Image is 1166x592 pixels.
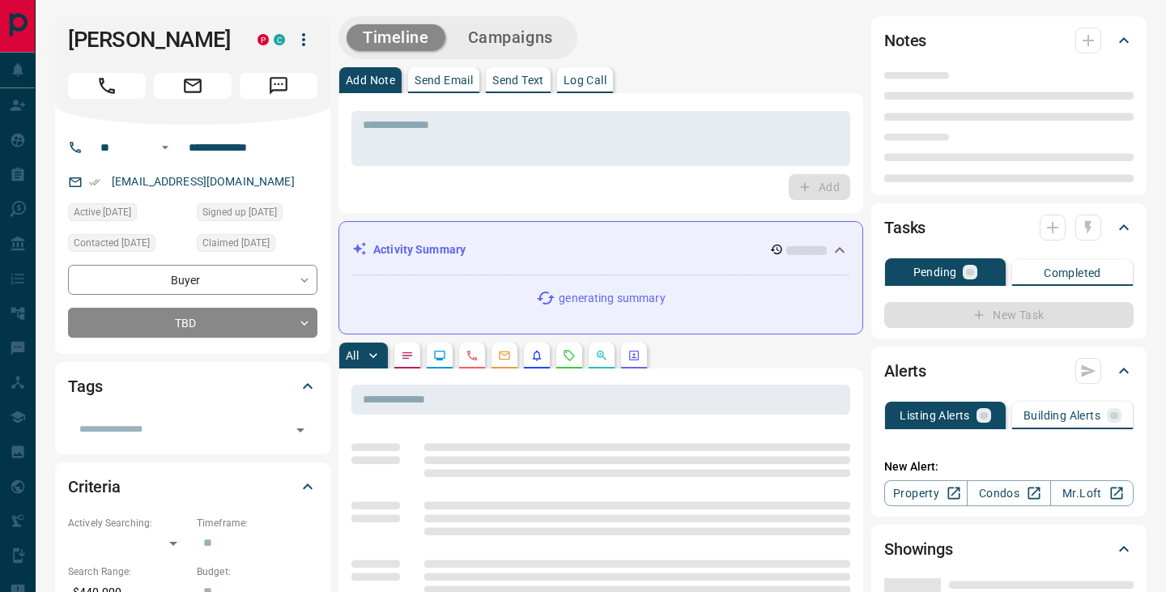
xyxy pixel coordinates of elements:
[433,349,446,362] svg: Lead Browsing Activity
[197,203,317,226] div: Thu Aug 22 2024
[628,349,640,362] svg: Agent Actions
[884,215,926,241] h2: Tasks
[559,290,665,307] p: generating summary
[257,34,269,45] div: property.ca
[155,138,175,157] button: Open
[595,349,608,362] svg: Opportunities
[563,349,576,362] svg: Requests
[197,564,317,579] p: Budget:
[74,204,131,220] span: Active [DATE]
[884,21,1134,60] div: Notes
[884,351,1134,390] div: Alerts
[373,241,466,258] p: Activity Summary
[492,75,544,86] p: Send Text
[197,516,317,530] p: Timeframe:
[884,536,953,562] h2: Showings
[452,24,569,51] button: Campaigns
[1050,480,1134,506] a: Mr.Loft
[68,564,189,579] p: Search Range:
[346,350,359,361] p: All
[884,458,1134,475] p: New Alert:
[240,73,317,99] span: Message
[884,480,968,506] a: Property
[154,73,232,99] span: Email
[68,467,317,506] div: Criteria
[466,349,479,362] svg: Calls
[347,24,445,51] button: Timeline
[68,373,102,399] h2: Tags
[202,235,270,251] span: Claimed [DATE]
[89,177,100,188] svg: Email Verified
[401,349,414,362] svg: Notes
[1044,267,1101,279] p: Completed
[913,266,957,278] p: Pending
[68,203,189,226] div: Thu Sep 12 2024
[68,265,317,295] div: Buyer
[202,204,277,220] span: Signed up [DATE]
[498,349,511,362] svg: Emails
[68,234,189,257] div: Mon Sep 09 2024
[884,530,1134,569] div: Showings
[289,419,312,441] button: Open
[967,480,1050,506] a: Condos
[884,208,1134,247] div: Tasks
[884,28,926,53] h2: Notes
[68,367,317,406] div: Tags
[68,73,146,99] span: Call
[68,474,121,500] h2: Criteria
[900,410,970,421] p: Listing Alerts
[112,175,295,188] a: [EMAIL_ADDRESS][DOMAIN_NAME]
[68,516,189,530] p: Actively Searching:
[346,75,395,86] p: Add Note
[884,358,926,384] h2: Alerts
[1023,410,1100,421] p: Building Alerts
[274,34,285,45] div: condos.ca
[197,234,317,257] div: Thu Aug 22 2024
[564,75,606,86] p: Log Call
[415,75,473,86] p: Send Email
[530,349,543,362] svg: Listing Alerts
[74,235,150,251] span: Contacted [DATE]
[68,308,317,338] div: TBD
[68,27,233,53] h1: [PERSON_NAME]
[352,235,849,265] div: Activity Summary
